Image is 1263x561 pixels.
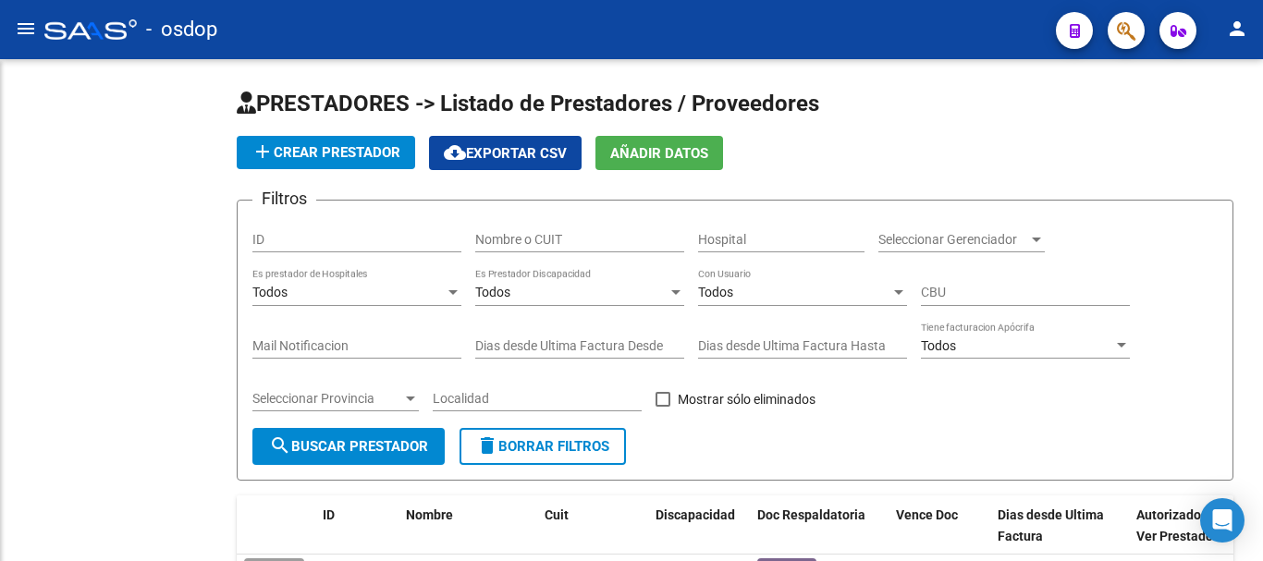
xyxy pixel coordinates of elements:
span: Crear Prestador [251,144,400,161]
span: ID [323,507,335,522]
datatable-header-cell: Discapacidad [648,495,750,556]
mat-icon: menu [15,18,37,40]
span: Vence Doc [896,507,958,522]
span: Exportar CSV [444,145,567,162]
button: Borrar Filtros [460,428,626,465]
datatable-header-cell: Vence Doc [889,495,990,556]
div: Open Intercom Messenger [1200,498,1245,543]
span: Seleccionar Provincia [252,391,402,407]
button: Buscar Prestador [252,428,445,465]
span: Discapacidad [656,507,735,522]
span: Todos [252,285,288,299]
datatable-header-cell: Doc Respaldatoria [750,495,889,556]
span: Cuit [545,507,569,522]
span: Todos [921,338,956,353]
button: Crear Prestador [237,136,415,169]
span: Mostrar sólo eliminados [678,388,815,410]
span: Buscar Prestador [269,438,428,455]
mat-icon: person [1226,18,1248,40]
datatable-header-cell: Nombre [399,495,537,556]
span: PRESTADORES -> Listado de Prestadores / Proveedores [237,91,819,116]
span: Nombre [406,507,453,522]
datatable-header-cell: ID [315,495,399,556]
datatable-header-cell: Autorizados a Ver Prestador [1129,495,1231,556]
span: Dias desde Ultima Factura [998,507,1104,543]
span: Todos [698,285,733,299]
span: Autorizados a Ver Prestador [1136,507,1218,543]
span: Borrar Filtros [476,438,609,455]
span: Todos [475,285,510,299]
mat-icon: add [251,140,274,163]
button: Exportar CSV [429,136,582,170]
span: Añadir Datos [610,145,708,162]
datatable-header-cell: Dias desde Ultima Factura [990,495,1129,556]
h3: Filtros [252,186,316,212]
button: Añadir Datos [595,136,723,170]
mat-icon: search [269,434,291,457]
datatable-header-cell: Cuit [537,495,648,556]
mat-icon: cloud_download [444,141,466,164]
span: - osdop [146,9,217,50]
span: Seleccionar Gerenciador [878,232,1028,248]
mat-icon: delete [476,434,498,457]
span: Doc Respaldatoria [757,507,865,522]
